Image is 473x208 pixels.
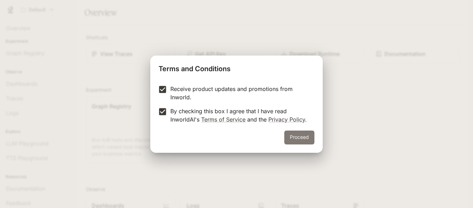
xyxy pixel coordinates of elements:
button: Proceed [284,131,314,144]
p: Receive product updates and promotions from Inworld. [170,85,309,101]
p: By checking this box I agree that I have read InworldAI's and the . [170,107,309,124]
a: Privacy Policy [268,116,305,123]
a: Terms of Service [201,116,246,123]
h2: Terms and Conditions [150,56,323,79]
